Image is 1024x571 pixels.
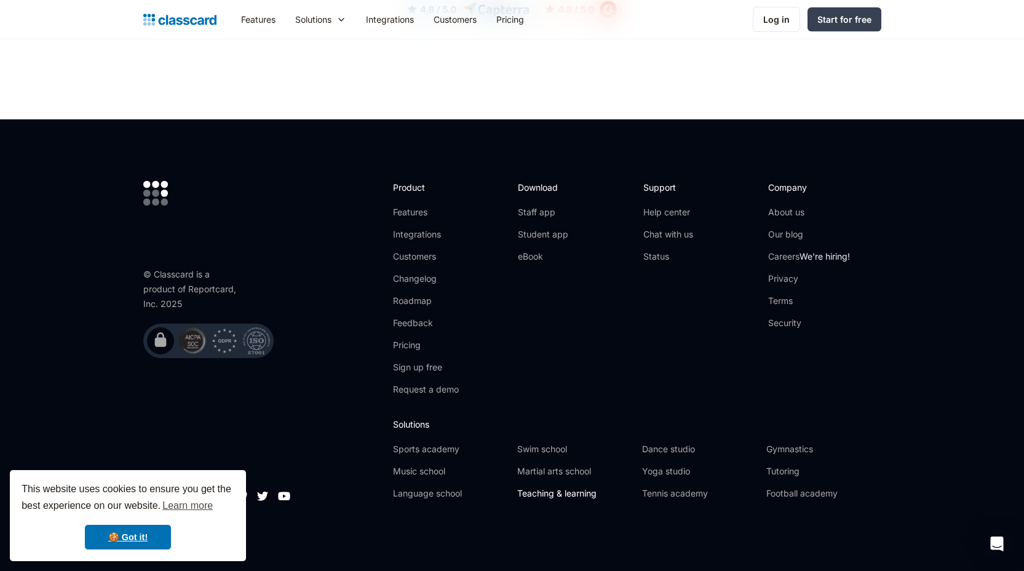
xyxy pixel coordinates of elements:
[642,465,756,477] a: Yoga studio
[393,181,459,194] h2: Product
[517,443,632,455] a: Swim school
[231,6,285,33] a: Features
[518,228,568,241] a: Student app
[768,317,850,329] a: Security
[817,13,871,26] div: Start for free
[393,443,507,455] a: Sports academy
[518,181,568,194] h2: Download
[143,267,242,311] div: © Classcard is a product of Reportcard, Inc. 2025
[768,228,850,241] a: Our blog
[768,206,850,218] a: About us
[643,250,693,263] a: Status
[285,6,356,33] div: Solutions
[517,487,632,500] a: Teaching & learning
[768,181,850,194] h2: Company
[486,6,534,33] a: Pricing
[393,206,459,218] a: Features
[356,6,424,33] a: Integrations
[393,273,459,285] a: Changelog
[393,361,459,373] a: Sign up free
[424,6,486,33] a: Customers
[642,443,756,455] a: Dance studio
[295,13,331,26] div: Solutions
[393,228,459,241] a: Integrations
[10,470,246,561] div: cookieconsent
[278,490,290,502] a: 
[768,295,850,307] a: Terms
[393,317,459,329] a: Feedback
[982,529,1012,559] div: Open Intercom Messenger
[257,490,268,502] a: 
[642,487,756,500] a: Tennis academy
[393,465,507,477] a: Music school
[766,443,881,455] a: Gymnastics
[393,250,459,263] a: Customers
[393,383,459,396] a: Request a demo
[393,339,459,351] a: Pricing
[143,11,216,28] a: Logo
[518,206,568,218] a: Staff app
[643,181,693,194] h2: Support
[161,497,215,515] a: learn more about cookies
[518,250,568,263] a: eBook
[766,487,881,500] a: Football academy
[800,251,850,262] span: We're hiring!
[643,228,693,241] a: Chat with us
[517,465,632,477] a: Martial arts school
[22,482,234,515] span: This website uses cookies to ensure you get the best experience on our website.
[768,273,850,285] a: Privacy
[763,13,790,26] div: Log in
[768,250,850,263] a: CareersWe're hiring!
[85,525,171,549] a: dismiss cookie message
[393,295,459,307] a: Roadmap
[808,7,881,31] a: Start for free
[766,465,881,477] a: Tutoring
[393,487,507,500] a: Language school
[643,206,693,218] a: Help center
[393,418,881,431] h2: Solutions
[753,7,800,32] a: Log in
